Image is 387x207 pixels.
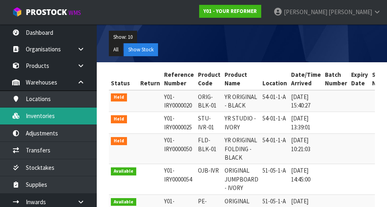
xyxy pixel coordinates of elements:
[223,90,260,112] td: YR ORIGINAL - BLACK
[196,112,223,134] td: STU-IVR-01
[260,68,289,90] th: Location
[162,112,196,134] td: Y01-IRY0000025
[284,8,327,16] span: [PERSON_NAME]
[196,68,223,90] th: Product Code
[196,90,223,112] td: ORIG-BLK-01
[162,164,196,194] td: Y01-IRY0000054
[111,93,127,101] span: Held
[199,5,261,18] a: Y01 - YOUR REFORMER
[260,112,289,134] td: 54-01-1-A
[69,9,81,17] small: WMS
[289,134,323,164] td: [DATE] 10:21:03
[111,137,127,145] span: Held
[349,68,370,90] th: Expiry Date
[12,7,22,17] img: cube-alt.png
[109,43,123,56] button: All
[323,68,349,90] th: Batch Number
[196,134,223,164] td: FLD-BLK-01
[260,164,289,194] td: 51-05-1-A
[260,134,289,164] td: 54-01-1-A
[26,7,67,17] span: ProStock
[204,8,257,15] strong: Y01 - YOUR REFORMER
[124,43,158,56] button: Show Stock
[109,68,138,90] th: Status
[260,90,289,112] td: 54-01-1-A
[289,68,323,90] th: Date/Time Arrived
[111,198,136,206] span: Available
[289,90,323,112] td: [DATE] 15:40:27
[289,112,323,134] td: [DATE] 13:39:01
[138,68,162,90] th: Return
[162,134,196,164] td: Y01-IRY0000050
[162,90,196,112] td: Y01-IRY0000020
[289,164,323,194] td: [DATE] 14:45:00
[329,8,372,16] span: [PERSON_NAME]
[223,68,260,90] th: Product Name
[162,68,196,90] th: Reference Number
[111,115,127,123] span: Held
[111,167,136,175] span: Available
[223,112,260,134] td: YR STUDIO - IVORY
[196,164,223,194] td: OJB-IVR
[109,31,137,44] button: Show: 10
[223,164,260,194] td: ORIGINAL JUMPBOARD - IVORY
[223,134,260,164] td: YR ORIGINAL FOLDING - BLACK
